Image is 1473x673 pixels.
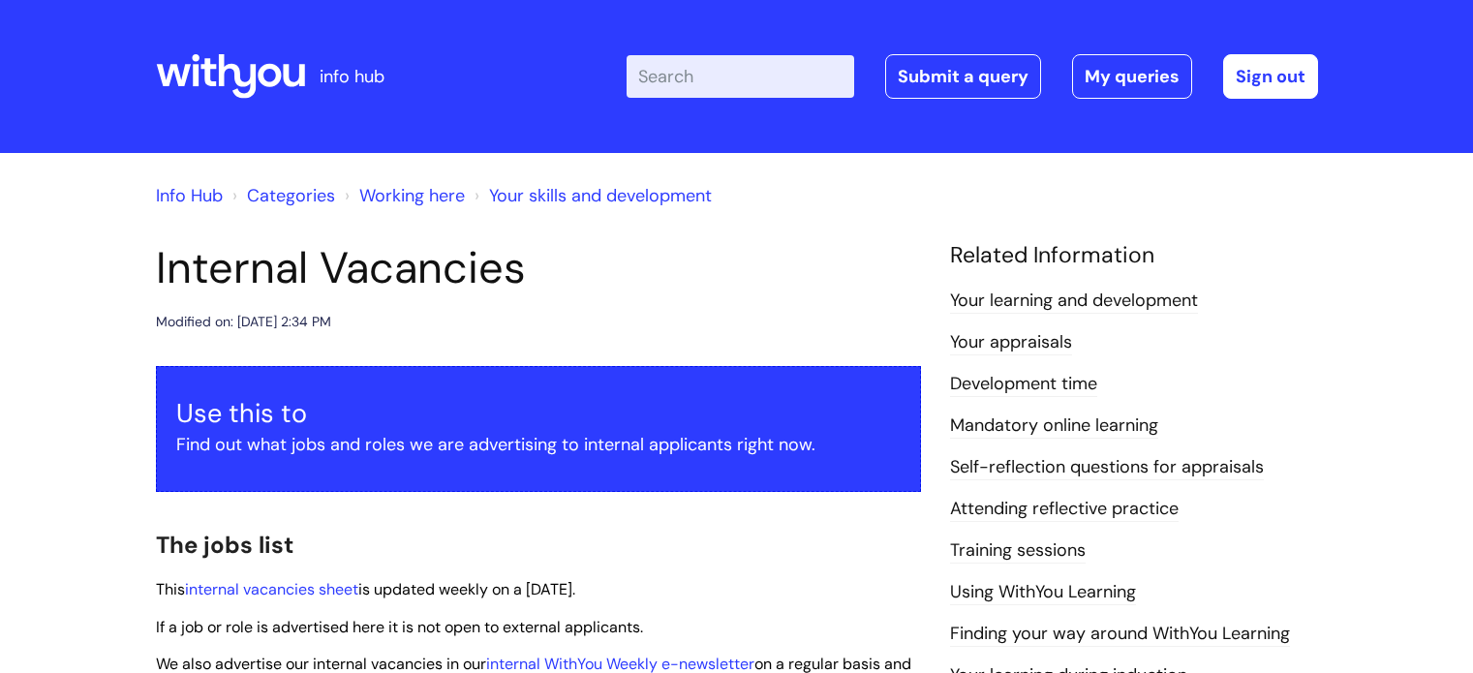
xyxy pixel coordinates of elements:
[340,180,465,211] li: Working here
[156,530,293,560] span: The jobs list
[950,372,1097,397] a: Development time
[156,242,921,294] h1: Internal Vacancies
[950,622,1290,647] a: Finding your way around WithYou Learning
[156,579,575,599] span: This is updated weekly on a [DATE].
[627,55,854,98] input: Search
[156,310,331,334] div: Modified on: [DATE] 2:34 PM
[320,61,384,92] p: info hub
[950,580,1136,605] a: Using WithYou Learning
[470,180,712,211] li: Your skills and development
[228,180,335,211] li: Solution home
[185,579,358,599] a: internal vacancies sheet
[247,184,335,207] a: Categories
[489,184,712,207] a: Your skills and development
[1223,54,1318,99] a: Sign out
[627,54,1318,99] div: | -
[950,497,1179,522] a: Attending reflective practice
[885,54,1041,99] a: Submit a query
[950,242,1318,269] h4: Related Information
[176,429,901,460] p: Find out what jobs and roles we are advertising to internal applicants right now.
[156,184,223,207] a: Info Hub
[950,289,1198,314] a: Your learning and development
[950,330,1072,355] a: Your appraisals
[156,617,643,637] span: If a job or role is advertised here it is not open to external applicants.
[950,413,1158,439] a: Mandatory online learning
[359,184,465,207] a: Working here
[1072,54,1192,99] a: My queries
[950,455,1264,480] a: Self-reflection questions for appraisals
[950,538,1086,564] a: Training sessions
[176,398,901,429] h3: Use this to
